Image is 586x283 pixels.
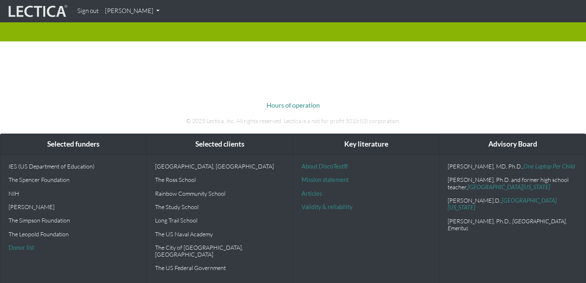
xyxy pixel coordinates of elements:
[155,264,285,271] p: The US Federal Government
[302,203,352,210] a: Validity & reliability
[155,244,285,258] p: The City of [GEOGRAPHIC_DATA], [GEOGRAPHIC_DATA]
[448,176,577,190] p: [PERSON_NAME], Ph.D. and former high school teacher,
[302,163,348,170] a: About DiscoTest®
[155,176,285,183] p: The Ross School
[293,134,439,155] div: Key literature
[155,190,285,197] p: Rainbow Community School
[102,3,163,19] a: [PERSON_NAME]
[267,101,320,109] a: Hours of operation
[448,197,557,211] a: [GEOGRAPHIC_DATA][US_STATE]
[448,218,577,232] p: [PERSON_NAME], Ph.D.
[155,217,285,224] p: Long Trail School
[448,197,577,211] p: [PERSON_NAME].D.,
[74,3,102,19] a: Sign out
[448,218,567,231] em: , [GEOGRAPHIC_DATA], Emeritus
[7,4,68,19] img: lecticalive
[523,163,575,170] a: One Laptop Per Child
[439,134,586,155] div: Advisory Board
[448,163,577,170] p: [PERSON_NAME], MD, Ph.D.,
[155,231,285,238] p: The US Naval Academy
[9,176,138,183] p: The Spencer Foundation
[147,134,293,155] div: Selected clients
[9,203,138,210] p: [PERSON_NAME]
[302,176,349,183] a: Mission statement
[67,117,519,125] p: © 2025 Lectica, Inc. All rights reserved. Lectica is a not for profit 501(c)(3) corporation.
[9,163,138,170] p: IES (US Department of Education)
[155,163,285,170] p: [GEOGRAPHIC_DATA], [GEOGRAPHIC_DATA]
[9,231,138,238] p: The Leopold Foundation
[9,190,138,197] p: NIH
[9,217,138,224] p: The Simpson Foundation
[0,134,146,155] div: Selected funders
[302,190,322,197] a: Articles
[155,203,285,210] p: The Study School
[468,184,550,190] a: [GEOGRAPHIC_DATA][US_STATE]
[9,244,34,251] a: Donor list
